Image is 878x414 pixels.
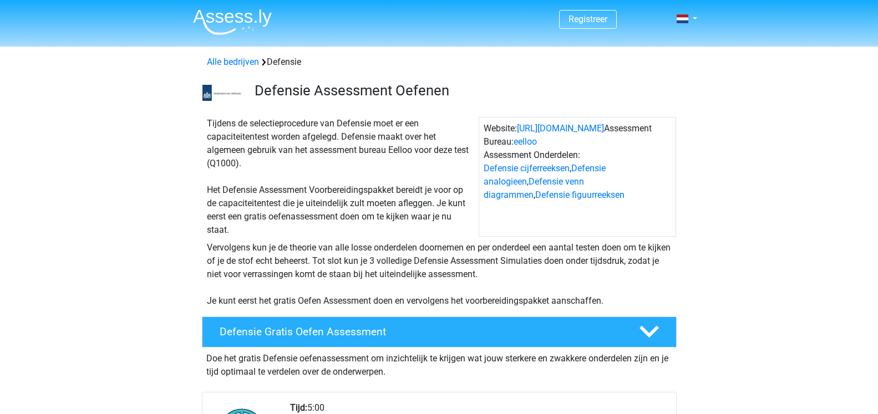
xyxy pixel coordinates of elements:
div: Doe het gratis Defensie oefenassessment om inzichtelijk te krijgen wat jouw sterkere en zwakkere ... [202,347,677,379]
h4: Defensie Gratis Oefen Assessment [220,325,621,338]
div: Vervolgens kun je de theorie van alle losse onderdelen doornemen en per onderdeel een aantal test... [202,241,676,308]
div: Defensie [202,55,676,69]
div: Website: Assessment Bureau: Assessment Onderdelen: , , , [479,117,676,237]
a: Alle bedrijven [207,57,259,67]
a: Defensie venn diagrammen [484,176,584,200]
a: Registreer [569,14,607,24]
div: Tijdens de selectieprocedure van Defensie moet er een capaciteitentest worden afgelegd. Defensie ... [202,117,479,237]
a: Defensie figuurreeksen [535,190,625,200]
h3: Defensie Assessment Oefenen [255,82,668,99]
b: Tijd: [290,402,307,413]
a: Defensie Gratis Oefen Assessment [197,316,681,347]
a: eelloo [514,136,537,147]
a: Defensie analogieen [484,163,606,187]
img: Assessly [193,9,272,35]
a: Defensie cijferreeksen [484,163,570,173]
a: [URL][DOMAIN_NAME] [517,123,604,134]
